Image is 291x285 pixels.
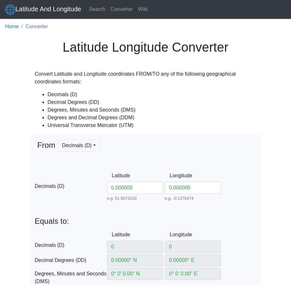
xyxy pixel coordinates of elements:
span: Decimals (D) [35,182,107,190]
small: e.g. 51.5073219 [107,195,163,201]
a: Latitude And Longitude [5,3,81,16]
label: Longitude [165,229,183,241]
a: Search [86,3,108,16]
span: Decimals (D) [35,241,107,249]
li: Degrees and Decimal Degrees (DDM) [48,114,256,122]
li: Universal Transverse Mercator (UTM) [48,122,256,129]
li: Decimal Degrees (DD) [48,98,256,106]
li: Converter [19,23,48,30]
label: Latitude [107,229,126,241]
img: Latitude And Longitude [5,4,15,15]
label: Longitude [165,170,183,182]
span: Decimal Degrees (DD) [35,256,107,264]
p: Equals to: [35,217,256,226]
label: Latitude [107,170,126,182]
a: Wiki [136,3,150,16]
p: Convert Latitude and Longitude coordinates FROM/TO any of the following geographical coordinates ... [35,70,256,86]
small: e.g. -0.1276474 [165,195,221,201]
li: Decimals (D) [48,91,256,98]
a: Converter [108,3,135,16]
button: Decimals (D) [58,139,100,152]
li: Degrees, Minutes and Seconds (DMS) [48,106,256,114]
a: Home [5,23,19,30]
span: From [37,139,55,167]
